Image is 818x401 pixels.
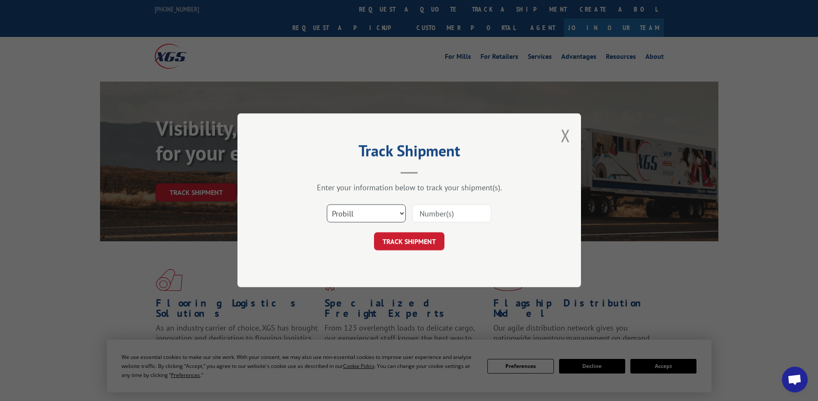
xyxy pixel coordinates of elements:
[280,145,538,161] h2: Track Shipment
[561,124,570,147] button: Close modal
[782,367,808,392] a: Open chat
[280,183,538,193] div: Enter your information below to track your shipment(s).
[374,233,444,251] button: TRACK SHIPMENT
[412,205,491,223] input: Number(s)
